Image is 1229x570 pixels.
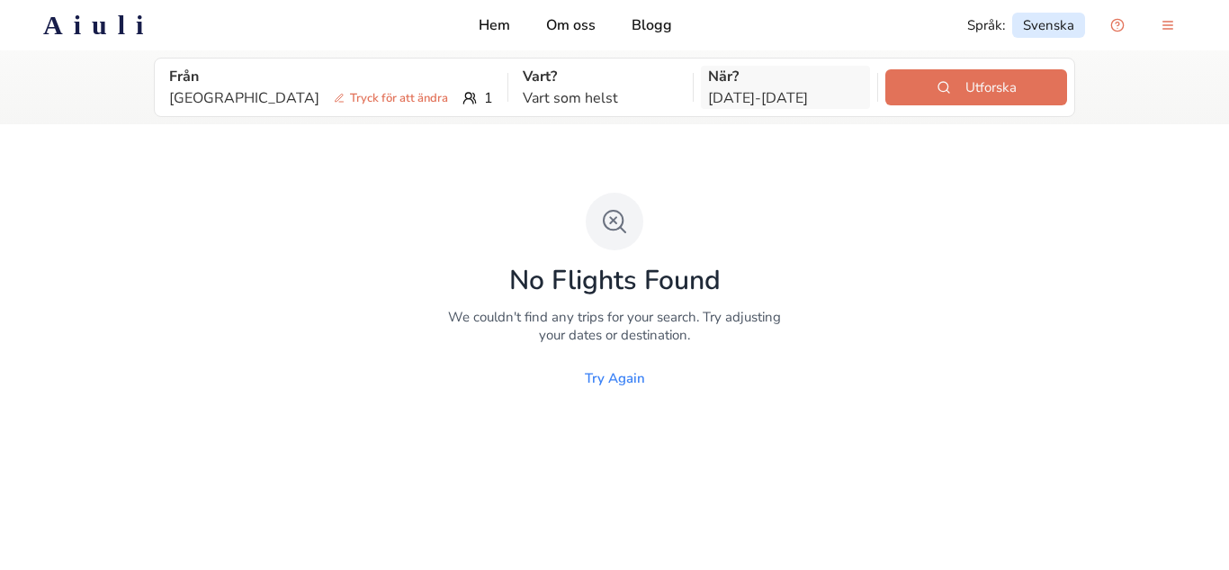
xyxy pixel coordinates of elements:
[1150,7,1186,43] button: menu-button
[169,87,455,109] p: [GEOGRAPHIC_DATA]
[1099,7,1135,43] button: Open support chat
[442,308,787,344] p: We couldn't find any trips for your search. Try adjusting your dates or destination.
[14,9,183,41] a: Aiuli
[967,16,1005,34] span: Språk :
[327,89,455,107] span: Tryck för att ändra
[885,69,1067,105] button: Utforska
[479,14,510,36] a: Hem
[523,66,678,87] p: Vart?
[169,87,493,109] div: 1
[546,14,596,36] a: Om oss
[556,358,674,398] button: Try Again
[442,265,787,304] h2: No Flights Found
[632,14,672,36] a: Blogg
[523,87,678,109] p: Vart som helst
[169,66,493,87] p: Från
[1012,13,1085,38] a: Svenska
[708,87,864,109] p: [DATE] - [DATE]
[43,9,154,41] h2: Aiuli
[708,66,864,87] p: När?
